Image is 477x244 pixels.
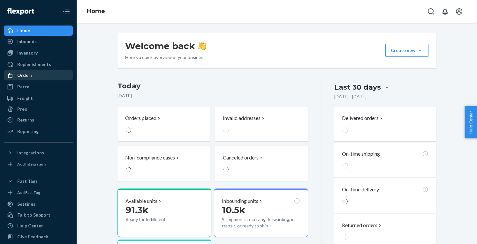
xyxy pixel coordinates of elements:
[4,199,73,209] a: Settings
[117,81,308,91] h3: Today
[125,197,157,205] p: Available units
[17,178,38,184] div: Fast Tags
[117,107,210,141] button: Orders placed
[125,204,148,215] span: 91.3k
[223,115,261,122] p: Invalid addresses
[4,160,73,168] a: Add Integration
[334,93,367,100] p: [DATE] - [DATE]
[17,50,38,56] div: Inventory
[82,2,110,21] ol: breadcrumbs
[4,115,73,125] a: Returns
[125,115,156,122] p: Orders placed
[4,221,73,231] a: Help Center
[453,5,466,18] button: Open account menu
[117,146,210,181] button: Non-compliance cases
[425,5,437,18] button: Open Search Box
[385,44,428,57] button: Create new
[17,95,33,101] div: Freight
[214,189,308,237] button: Inbounding units10.5k9 shipments receiving, forwarding, in transit, or ready to ship
[17,223,43,229] div: Help Center
[117,92,308,99] p: [DATE]
[4,70,73,80] a: Orders
[342,115,384,122] button: Delivered orders
[125,40,207,52] h1: Welcome back
[17,61,51,68] div: Replenishments
[198,41,207,50] img: hand-wave emoji
[17,212,50,218] div: Talk to Support
[17,128,39,135] div: Reporting
[4,26,73,36] a: Home
[4,48,73,58] a: Inventory
[17,27,30,34] div: Home
[60,5,73,18] button: Close Navigation
[17,150,44,156] div: Integrations
[17,106,27,112] div: Prep
[334,82,381,92] div: Last 30 days
[4,36,73,47] a: Inbounds
[4,232,73,242] button: Give Feedback
[4,210,73,220] a: Talk to Support
[4,59,73,70] a: Replenishments
[4,93,73,103] a: Freight
[17,190,40,195] div: Add Fast Tag
[117,189,211,237] button: Available units91.3kReady for fulfillment
[17,233,48,240] div: Give Feedback
[7,8,34,15] img: Flexport logo
[17,117,34,123] div: Returns
[4,126,73,137] a: Reporting
[17,72,33,78] div: Orders
[4,176,73,186] button: Fast Tags
[439,5,451,18] button: Open notifications
[125,216,185,223] p: Ready for fulfillment
[17,38,37,45] div: Inbounds
[17,161,46,167] div: Add Integration
[4,82,73,92] a: Parcel
[223,154,259,161] p: Canceled orders
[125,154,175,161] p: Non-compliance cases
[215,107,308,141] button: Invalid addresses
[222,204,245,215] span: 10.5k
[17,84,31,90] div: Parcel
[4,148,73,158] button: Integrations
[87,8,105,15] a: Home
[342,222,382,229] button: Returned orders
[4,189,73,196] a: Add Fast Tag
[465,106,477,138] button: Help Center
[215,146,308,181] button: Canceled orders
[222,197,258,205] p: Inbounding units
[342,150,380,158] p: On-time shipping
[17,201,35,207] div: Settings
[4,104,73,114] a: Prep
[125,54,207,61] p: Here’s a quick overview of your business
[342,186,379,193] p: On-time delivery
[222,216,300,229] p: 9 shipments receiving, forwarding, in transit, or ready to ship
